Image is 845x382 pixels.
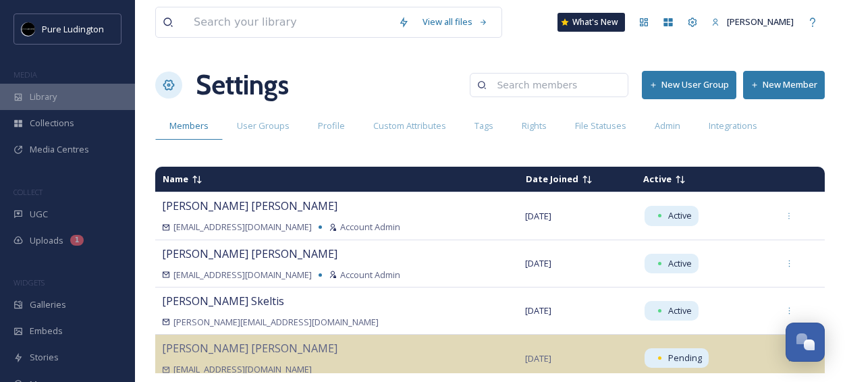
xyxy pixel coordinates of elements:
span: Custom Attributes [373,119,446,132]
span: Stories [30,351,59,364]
a: View all files [416,9,495,35]
span: WIDGETS [13,277,45,288]
a: What's New [557,13,625,32]
span: Integrations [709,119,757,132]
td: Sort ascending [519,167,635,191]
span: Active [668,257,692,270]
a: [PERSON_NAME] [705,9,800,35]
span: File Statuses [575,119,626,132]
span: Uploads [30,234,63,247]
span: [DATE] [525,352,551,364]
span: Members [169,119,209,132]
span: Active [668,304,692,317]
td: Sort descending [156,167,518,191]
span: Pure Ludington [42,23,104,35]
input: Search your library [187,7,391,37]
span: Collections [30,117,74,130]
span: [EMAIL_ADDRESS][DOMAIN_NAME] [173,221,312,234]
span: [PERSON_NAME] [PERSON_NAME] [162,341,337,356]
span: [DATE] [525,210,551,222]
span: [DATE] [525,304,551,317]
span: [PERSON_NAME] [727,16,794,28]
td: Sort descending [636,167,769,191]
span: Profile [318,119,345,132]
h1: Settings [196,65,289,105]
span: Active [643,173,672,185]
span: Tags [474,119,493,132]
span: Active [668,209,692,222]
span: [PERSON_NAME][EMAIL_ADDRESS][DOMAIN_NAME] [173,316,379,329]
span: [PERSON_NAME] Skeltis [162,294,284,308]
span: [EMAIL_ADDRESS][DOMAIN_NAME] [173,269,312,281]
span: Pending [668,352,702,364]
span: Account Admin [340,269,400,281]
td: Sort descending [771,174,824,185]
img: pureludingtonF-2.png [22,22,35,36]
span: Name [163,173,188,185]
button: New Member [743,71,825,99]
div: 1 [70,235,84,246]
span: [DATE] [525,257,551,269]
span: Galleries [30,298,66,311]
button: Open Chat [786,323,825,362]
span: Library [30,90,57,103]
span: MEDIA [13,70,37,80]
input: Search members [490,72,621,99]
span: Embeds [30,325,63,337]
span: [PERSON_NAME] [PERSON_NAME] [162,198,337,213]
span: [EMAIL_ADDRESS][DOMAIN_NAME] [173,363,312,376]
span: Rights [522,119,547,132]
span: COLLECT [13,187,43,197]
span: [PERSON_NAME] [PERSON_NAME] [162,246,337,261]
span: Media Centres [30,143,89,156]
span: Account Admin [340,221,400,234]
button: New User Group [642,71,736,99]
span: UGC [30,208,48,221]
span: Date Joined [526,173,578,185]
span: User Groups [237,119,290,132]
span: Admin [655,119,680,132]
